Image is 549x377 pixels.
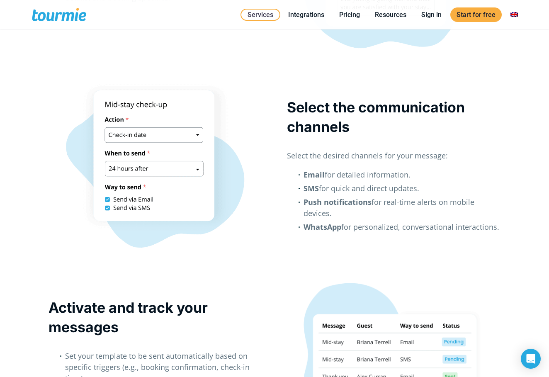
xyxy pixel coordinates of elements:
strong: SMS [304,183,319,193]
li: for personalized, conversational interactions. [304,221,500,235]
li: for real-time alerts on mobile devices. [304,197,500,221]
strong: Push notifications [304,197,372,207]
strong: Email [304,170,325,180]
a: Start for free [450,7,502,22]
a: Services [240,9,280,21]
strong: WhatsApp [304,222,341,232]
a: Sign in [415,10,448,20]
div: Open Intercom Messenger [521,349,541,369]
li: for quick and direct updates. [304,183,500,197]
a: Switch to [504,10,524,20]
p: Select the desired channels for your message: [287,150,500,161]
a: Integrations [282,10,330,20]
a: Pricing [333,10,366,20]
a: Resources [369,10,413,20]
p: Activate and track your messages [49,298,262,337]
p: Select the communication channels [287,97,500,136]
li: for detailed information. [304,169,500,183]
